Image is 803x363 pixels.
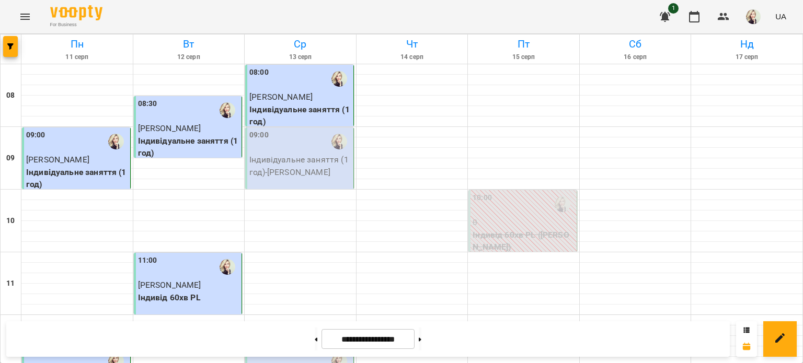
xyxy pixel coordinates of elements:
[6,215,15,227] h6: 10
[138,291,240,304] p: Індивід 60хв PL
[469,36,578,52] h6: Пт
[108,134,124,149] img: Лихова Валерія Романівна
[693,52,801,62] h6: 17 серп
[746,9,761,24] img: 6fca86356b8b7b137e504034cafa1ac1.jpg
[775,11,786,22] span: UA
[249,154,351,178] p: Індивідуальне заняття (1 год) - [PERSON_NAME]
[693,36,801,52] h6: Нд
[668,3,679,14] span: 1
[473,229,575,253] p: Індивід 60хв PL ([PERSON_NAME])
[50,5,102,20] img: Voopty Logo
[6,278,15,289] h6: 11
[138,255,157,266] label: 11:00
[249,92,313,102] span: [PERSON_NAME]
[26,166,128,191] p: Індивідуальне заняття (1 год)
[138,123,201,133] span: [PERSON_NAME]
[246,36,354,52] h6: Ср
[473,216,575,229] p: 0
[581,36,690,52] h6: Сб
[220,259,235,275] img: Лихова Валерія Романівна
[138,98,157,110] label: 08:30
[220,102,235,118] img: Лихова Валерія Романівна
[246,52,354,62] h6: 13 серп
[473,192,492,204] label: 10:00
[6,153,15,164] h6: 09
[555,196,570,212] img: Лихова Валерія Романівна
[50,21,102,28] span: For Business
[13,4,38,29] button: Menu
[358,36,466,52] h6: Чт
[249,103,351,128] p: Індивідуальне заняття (1 год)
[331,134,347,149] img: Лихова Валерія Романівна
[771,7,790,26] button: UA
[135,36,243,52] h6: Вт
[138,135,240,159] p: Індивідуальне заняття (1 год)
[358,52,466,62] h6: 14 серп
[135,52,243,62] h6: 12 серп
[581,52,690,62] h6: 16 серп
[249,130,269,141] label: 09:00
[26,130,45,141] label: 09:00
[26,155,89,165] span: [PERSON_NAME]
[331,71,347,87] img: Лихова Валерія Романівна
[23,52,131,62] h6: 11 серп
[249,67,269,78] label: 08:00
[138,280,201,290] span: [PERSON_NAME]
[23,36,131,52] h6: Пн
[6,90,15,101] h6: 08
[469,52,578,62] h6: 15 серп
